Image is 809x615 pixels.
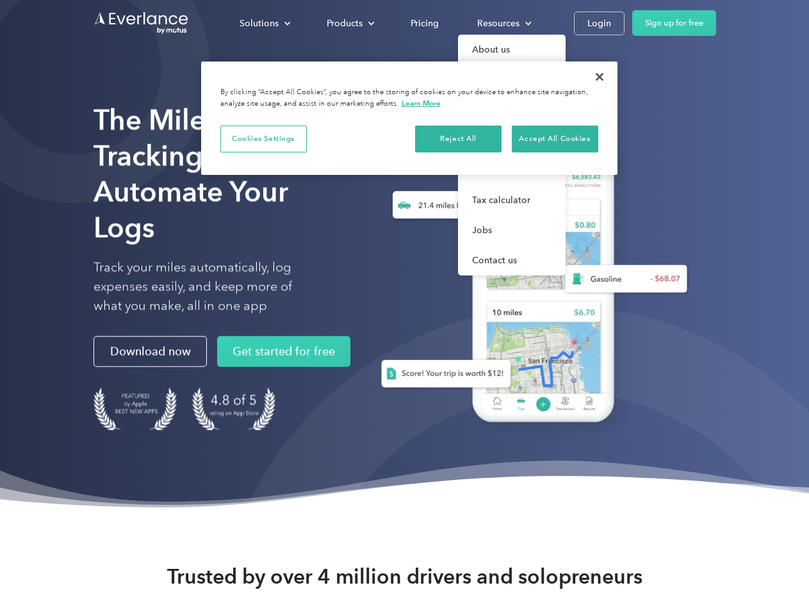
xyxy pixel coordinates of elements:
[217,336,350,367] a: Get started for free
[94,388,177,430] img: Badge for Featured by Apple Best New Apps
[512,126,598,152] button: Accept All Cookies
[361,122,698,441] img: Everlance, mileage tracker app, expense tracking app
[94,258,322,316] p: Track your miles automatically, log expenses easily, and keep more of what you make, all in one app
[415,126,502,152] button: Reject All
[167,564,642,589] strong: Trusted by over 4 million drivers and solopreneurs
[240,15,279,31] div: Solutions
[94,336,207,367] a: Download now
[632,10,716,36] a: Sign up for free
[464,12,542,35] div: Resources
[220,126,307,152] button: Cookies Settings
[402,99,441,108] a: More information about your privacy, opens in a new tab
[458,185,566,215] a: Tax calculator
[192,388,275,430] img: 4.9 out of 5 stars on the app store
[458,35,566,275] nav: Resources
[201,61,617,175] div: Privacy
[220,87,598,110] div: By clicking “Accept All Cookies”, you agree to the storing of cookies on your device to enhance s...
[587,15,611,31] div: Login
[458,245,566,275] a: Contact us
[585,63,614,91] button: Close
[398,12,452,35] a: Pricing
[574,12,625,35] a: Login
[411,15,439,31] div: Pricing
[227,12,301,35] div: Solutions
[327,15,363,31] div: Products
[94,11,190,35] a: Go to homepage
[458,35,566,65] a: About us
[477,15,519,31] div: Resources
[314,12,385,35] div: Products
[458,215,566,245] a: Jobs
[201,61,617,175] div: Cookie banner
